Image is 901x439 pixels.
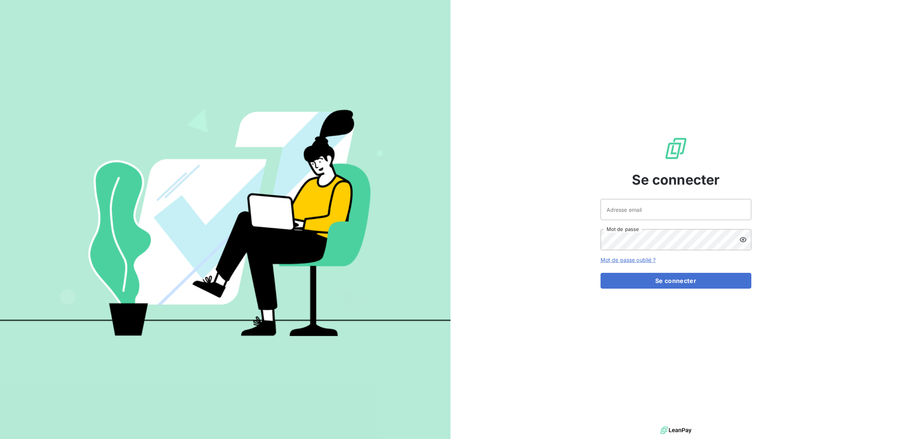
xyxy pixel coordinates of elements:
[660,425,691,436] img: logo
[664,136,688,161] img: Logo LeanPay
[601,199,751,220] input: placeholder
[632,170,720,190] span: Se connecter
[601,273,751,289] button: Se connecter
[601,257,656,263] a: Mot de passe oublié ?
